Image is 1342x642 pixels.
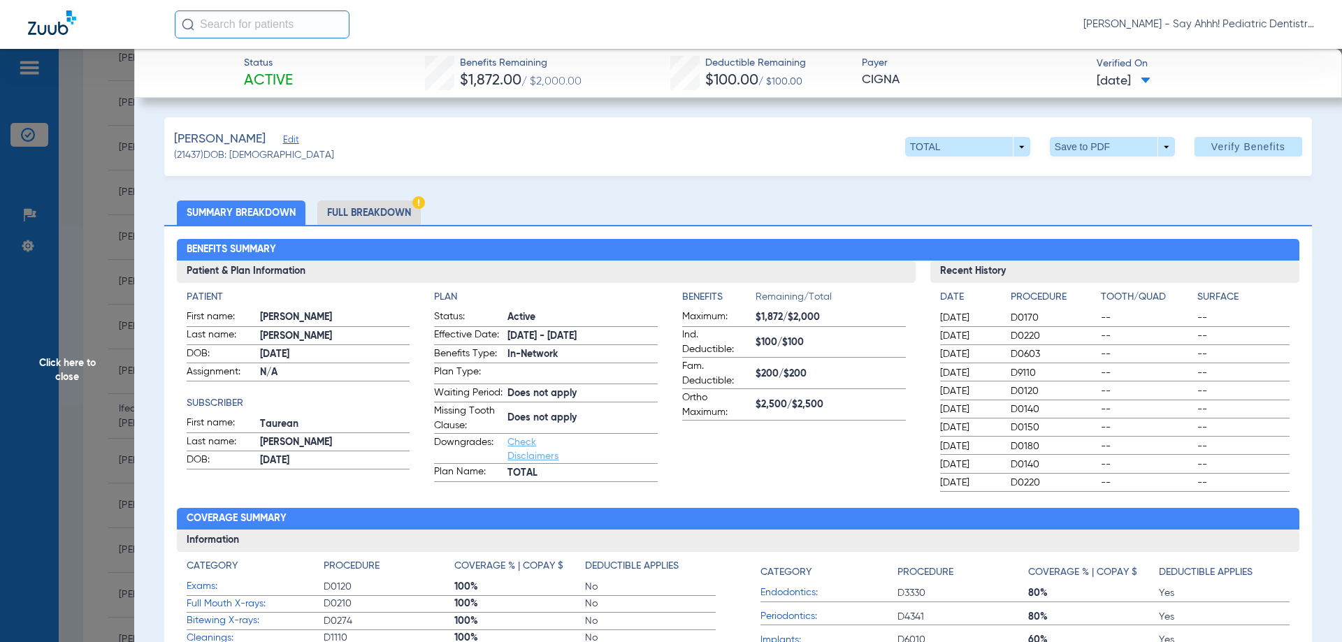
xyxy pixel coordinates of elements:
span: TOTAL [507,466,658,481]
h3: Recent History [930,261,1300,283]
span: -- [1197,402,1290,416]
span: -- [1197,421,1290,435]
app-breakdown-title: Category [760,559,897,585]
span: D0120 [1011,384,1096,398]
span: Benefits Type: [434,346,503,363]
span: Downgrades: [434,435,503,463]
span: [DATE] [940,421,999,435]
span: First name: [187,309,255,326]
h4: Category [760,565,811,580]
span: D0120 [324,580,454,594]
span: -- [1197,311,1290,325]
span: -- [1197,458,1290,472]
span: Yes [1159,586,1290,600]
h3: Patient & Plan Information [177,261,916,283]
app-breakdown-title: Deductible Applies [585,559,716,578]
h4: Tooth/Quad [1101,290,1193,305]
div: Chat Widget [1272,575,1342,642]
span: Yes [1159,610,1290,624]
span: [PERSON_NAME] [260,435,410,450]
h4: Procedure [1011,290,1096,305]
span: Ind. Deductible: [682,328,751,357]
span: [DATE] [260,347,410,362]
h2: Benefits Summary [177,239,1300,261]
span: Assignment: [187,365,255,381]
span: $200/$200 [756,367,906,381]
h4: Deductible Applies [585,559,679,574]
img: Hazard [412,196,425,209]
span: -- [1101,384,1193,398]
span: Plan Name: [434,465,503,481]
span: Missing Tooth Clause: [434,404,503,433]
span: [DATE] [940,476,999,490]
span: No [585,614,716,628]
li: Summary Breakdown [177,200,305,225]
span: D0220 [1011,476,1096,490]
h4: Patient [187,290,410,305]
span: [PERSON_NAME] [260,310,410,325]
span: (21437) DOB: [DEMOGRAPHIC_DATA] [174,148,334,163]
h4: Benefits [682,290,756,305]
span: Verify Benefits [1211,141,1285,152]
span: Active [244,71,293,91]
span: $1,872.00 [460,73,521,88]
span: Exams: [187,579,324,594]
span: Deductible Remaining [705,56,806,71]
span: D0274 [324,614,454,628]
span: Verified On [1097,57,1320,71]
span: 100% [454,614,585,628]
span: 100% [454,580,585,594]
span: $1,872/$2,000 [756,310,906,325]
span: [PERSON_NAME] [174,131,266,148]
span: D0603 [1011,347,1096,361]
span: Last name: [187,328,255,344]
app-breakdown-title: Benefits [682,290,756,309]
h4: Deductible Applies [1159,565,1253,580]
h4: Coverage % | Copay $ [454,559,563,574]
span: DOB: [187,453,255,469]
span: [PERSON_NAME] [260,329,410,344]
span: $2,500/$2,500 [756,397,906,412]
span: -- [1197,384,1290,398]
h4: Plan [434,290,658,305]
span: First name: [187,416,255,432]
li: Full Breakdown [317,200,421,225]
app-breakdown-title: Category [187,559,324,578]
span: Endodontics: [760,585,897,600]
a: Check Disclaimers [507,437,558,461]
button: Verify Benefits [1195,137,1302,156]
span: Full Mouth X-rays: [187,597,324,611]
button: TOTAL [905,137,1030,156]
img: Zuub Logo [28,10,76,35]
span: DOB: [187,346,255,363]
span: [DATE] [940,439,999,453]
span: No [585,597,716,611]
span: In-Network [507,347,658,362]
h4: Procedure [897,565,953,580]
span: -- [1101,311,1193,325]
span: CIGNA [862,71,1085,89]
span: D0140 [1011,458,1096,472]
img: Search Icon [182,18,194,31]
span: [DATE] [940,311,999,325]
span: Fam. Deductible: [682,359,751,388]
span: -- [1101,329,1193,343]
app-breakdown-title: Coverage % | Copay $ [1028,559,1159,585]
span: -- [1101,439,1193,453]
span: / $2,000.00 [521,76,582,87]
span: D4341 [897,610,1028,624]
span: Does not apply [507,386,658,401]
h4: Date [940,290,999,305]
span: -- [1197,347,1290,361]
span: -- [1101,458,1193,472]
app-breakdown-title: Procedure [1011,290,1096,309]
span: [DATE] [940,458,999,472]
span: $100/$100 [756,335,906,350]
span: Payer [862,56,1085,71]
h4: Procedure [324,559,380,574]
span: Periodontics: [760,609,897,624]
span: Maximum: [682,309,751,326]
span: -- [1197,439,1290,453]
